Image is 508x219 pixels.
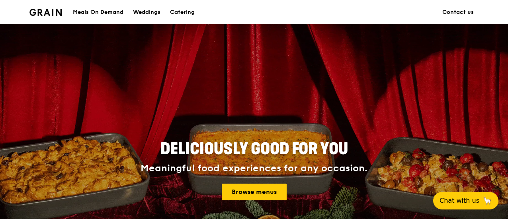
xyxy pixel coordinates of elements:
span: Deliciously good for you [160,140,348,159]
img: Grain [29,9,62,16]
a: Browse menus [222,184,287,200]
div: Meaningful food experiences for any occasion. [111,163,397,174]
a: Catering [165,0,199,24]
button: Chat with us🦙 [433,192,498,209]
div: Meals On Demand [73,0,123,24]
a: Weddings [128,0,165,24]
div: Catering [170,0,195,24]
span: Chat with us [440,196,479,205]
span: 🦙 [483,196,492,205]
div: Weddings [133,0,160,24]
a: Contact us [438,0,479,24]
